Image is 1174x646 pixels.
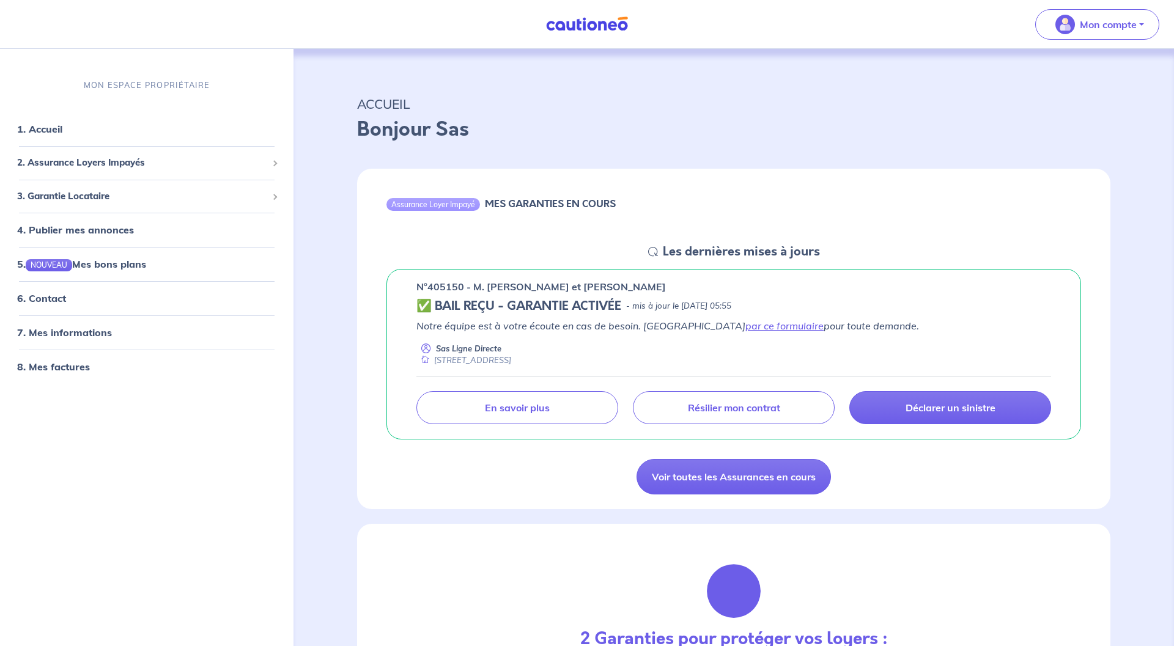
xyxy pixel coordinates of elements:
img: Cautioneo [541,17,633,32]
p: Notre équipe est à votre écoute en cas de besoin. [GEOGRAPHIC_DATA] pour toute demande. [416,318,1051,333]
p: ACCUEIL [357,93,1110,115]
div: 4. Publier mes annonces [5,218,289,242]
p: - mis à jour le [DATE] 05:55 [626,300,731,312]
div: 2. Assurance Loyers Impayés [5,151,289,175]
div: 8. Mes factures [5,354,289,379]
div: [STREET_ADDRESS] [416,354,511,366]
a: En savoir plus [416,391,618,424]
button: illu_account_valid_menu.svgMon compte [1035,9,1159,40]
p: Bonjour Sas [357,115,1110,144]
p: Sas Ligne Directe [436,343,501,354]
a: Résilier mon contrat [633,391,835,424]
h6: MES GARANTIES EN COURS [485,198,616,210]
p: En savoir plus [485,402,550,414]
div: 6. Contact [5,286,289,310]
div: 3. Garantie Locataire [5,184,289,208]
a: Voir toutes les Assurances en cours [637,459,831,494]
div: 1. Accueil [5,117,289,141]
img: illu_account_valid_menu.svg [1055,15,1075,34]
p: Mon compte [1080,17,1137,32]
span: 3. Garantie Locataire [17,189,267,203]
h5: Les dernières mises à jours [663,244,820,259]
a: par ce formulaire [745,320,824,332]
p: Résilier mon contrat [688,402,780,414]
img: justif-loupe [701,558,767,624]
div: Assurance Loyer Impayé [386,198,480,210]
div: 7. Mes informations [5,320,289,345]
a: 7. Mes informations [17,326,112,339]
p: n°405150 - M. [PERSON_NAME] et [PERSON_NAME] [416,279,666,294]
span: 2. Assurance Loyers Impayés [17,156,267,170]
div: 5.NOUVEAUMes bons plans [5,252,289,276]
a: 8. Mes factures [17,361,90,373]
a: 6. Contact [17,292,66,304]
div: state: CONTRACT-VALIDATED, Context: ,MAYBE-CERTIFICATE,,LESSOR-DOCUMENTS,IS-ODEALIM [416,299,1051,314]
a: 4. Publier mes annonces [17,224,134,236]
a: 5.NOUVEAUMes bons plans [17,258,146,270]
p: Déclarer un sinistre [906,402,995,414]
h5: ✅ BAIL REÇU - GARANTIE ACTIVÉE [416,299,621,314]
p: MON ESPACE PROPRIÉTAIRE [84,79,210,91]
a: Déclarer un sinistre [849,391,1051,424]
a: 1. Accueil [17,123,62,135]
